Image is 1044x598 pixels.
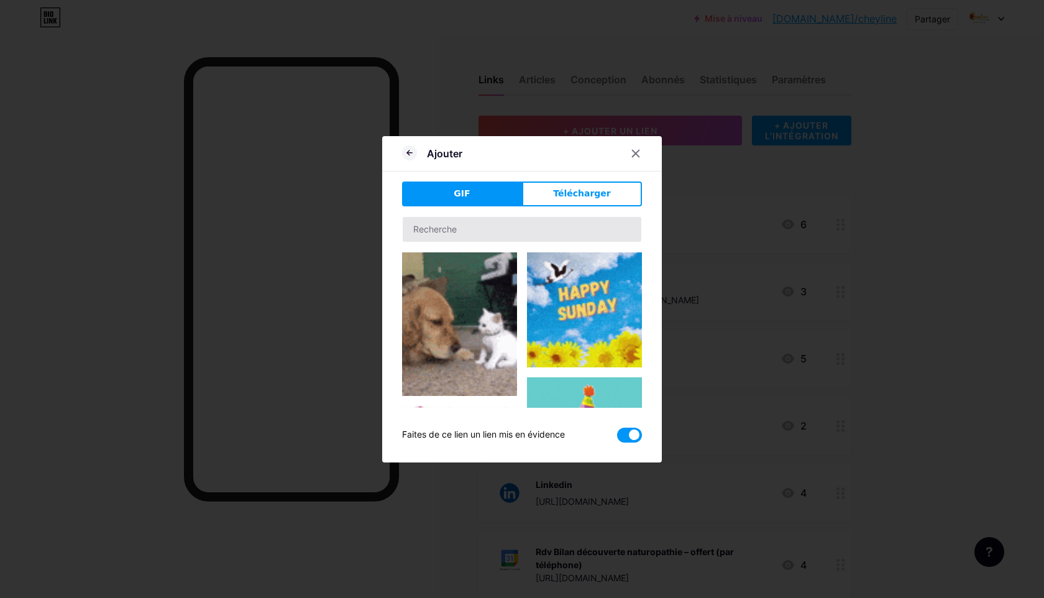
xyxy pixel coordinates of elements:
[403,217,641,242] input: Recherche
[553,188,611,198] font: Télécharger
[402,406,517,489] img: Gihpy
[527,252,642,367] img: Gihpy
[527,377,642,492] img: Gihpy
[402,182,522,206] button: GIF
[522,182,642,206] button: Télécharger
[402,429,565,439] font: Faites de ce lien un lien mis en évidence
[402,252,517,396] img: Gihpy
[454,188,470,198] font: GIF
[427,147,462,160] font: Ajouter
